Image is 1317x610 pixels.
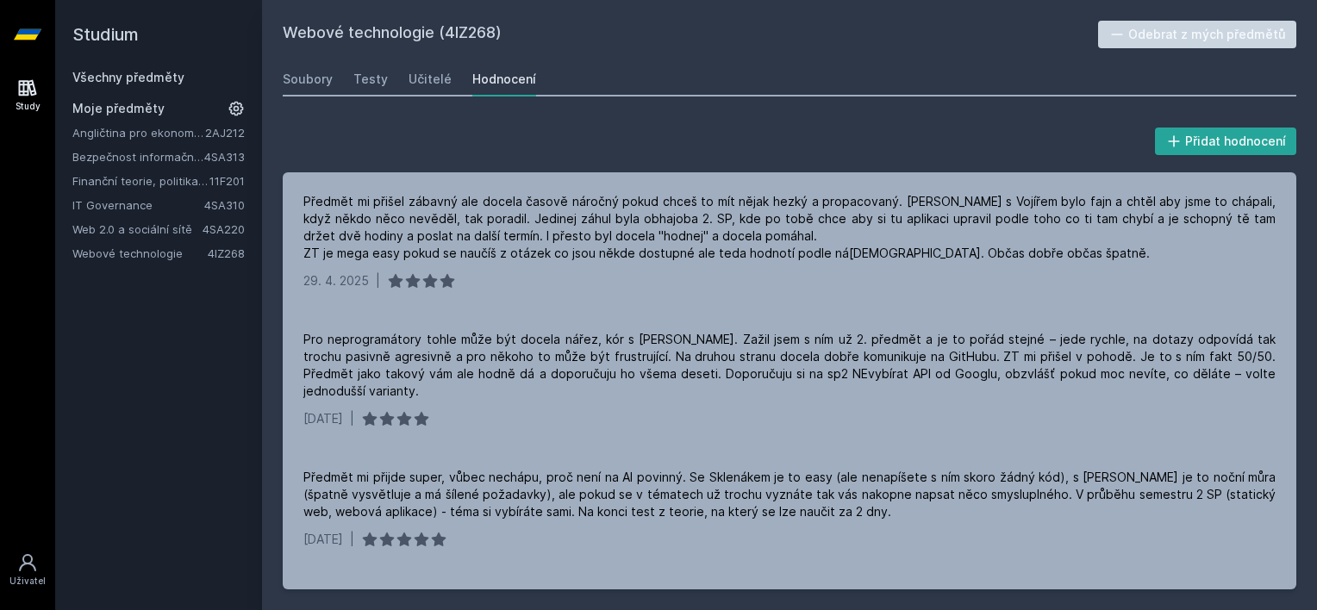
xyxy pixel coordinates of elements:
[409,71,452,88] div: Učitelé
[303,331,1276,400] div: Pro neprogramátory tohle může být docela nářez, kór s [PERSON_NAME]. Zažil jsem s ním už 2. předm...
[72,70,184,84] a: Všechny předměty
[353,71,388,88] div: Testy
[208,246,245,260] a: 4IZ268
[204,150,245,164] a: 4SA313
[472,71,536,88] div: Hodnocení
[72,245,208,262] a: Webové technologie
[376,272,380,289] div: |
[9,575,46,588] div: Uživatel
[72,148,204,165] a: Bezpečnost informačních systémů
[409,62,452,96] a: Učitelé
[1155,128,1297,155] button: Přidat hodnocení
[204,198,245,212] a: 4SA310
[303,410,343,427] div: [DATE]
[303,469,1276,520] div: Předmět mi přijde super, vůbec nechápu, proč není na AI povinný. Se Sklenákem je to easy (ale nen...
[350,531,354,548] div: |
[283,62,333,96] a: Soubory
[303,272,369,289] div: 29. 4. 2025
[353,62,388,96] a: Testy
[203,222,245,236] a: 4SA220
[205,126,245,140] a: 2AJ212
[209,174,245,188] a: 11F201
[303,193,1276,262] div: Předmět mi přišel zábavný ale docela časově náročný pokud chceš to mít nějak hezký a propacovaný....
[283,71,333,88] div: Soubory
[72,221,203,238] a: Web 2.0 a sociální sítě
[72,196,204,214] a: IT Governance
[72,124,205,141] a: Angličtina pro ekonomická studia 2 (B2/C1)
[350,410,354,427] div: |
[303,531,343,548] div: [DATE]
[3,69,52,121] a: Study
[16,100,41,113] div: Study
[72,172,209,190] a: Finanční teorie, politika a instituce
[1098,21,1297,48] button: Odebrat z mých předmětů
[3,544,52,596] a: Uživatel
[472,62,536,96] a: Hodnocení
[72,100,165,117] span: Moje předměty
[283,21,1098,48] h2: Webové technologie (4IZ268)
